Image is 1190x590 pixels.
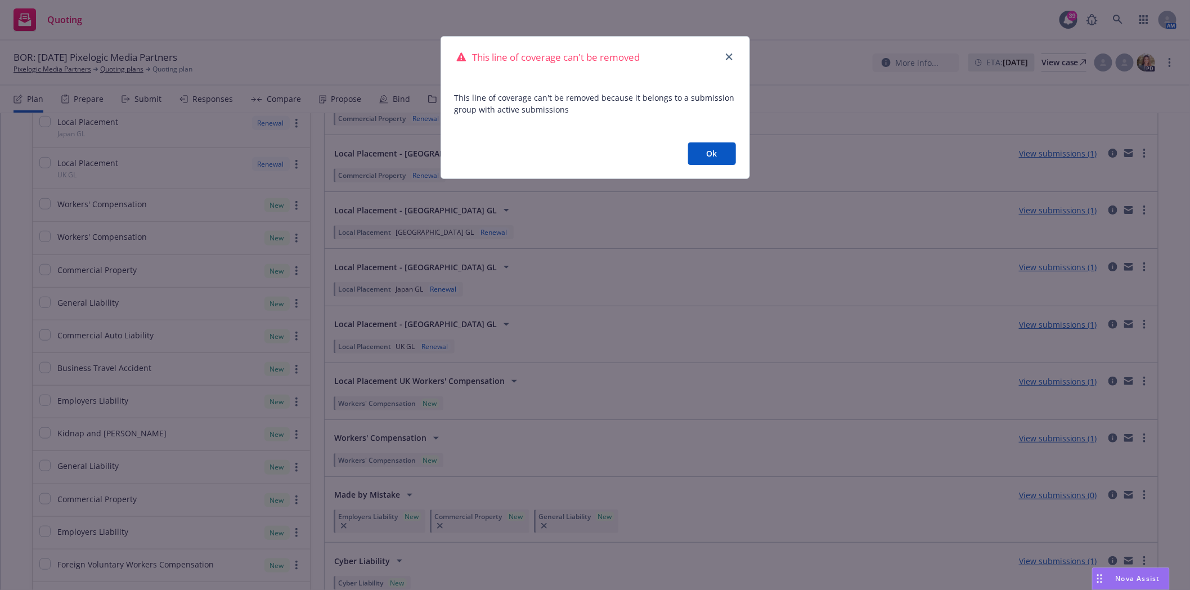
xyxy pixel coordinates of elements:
button: Nova Assist [1092,567,1170,590]
a: close [722,50,736,64]
span: This line of coverage can't be removed because it belongs to a submission group with active submi... [441,78,749,129]
span: Nova Assist [1116,574,1160,583]
div: Drag to move [1093,568,1107,589]
button: Ok [688,142,736,165]
span: This line of coverage can't be removed [473,50,640,65]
